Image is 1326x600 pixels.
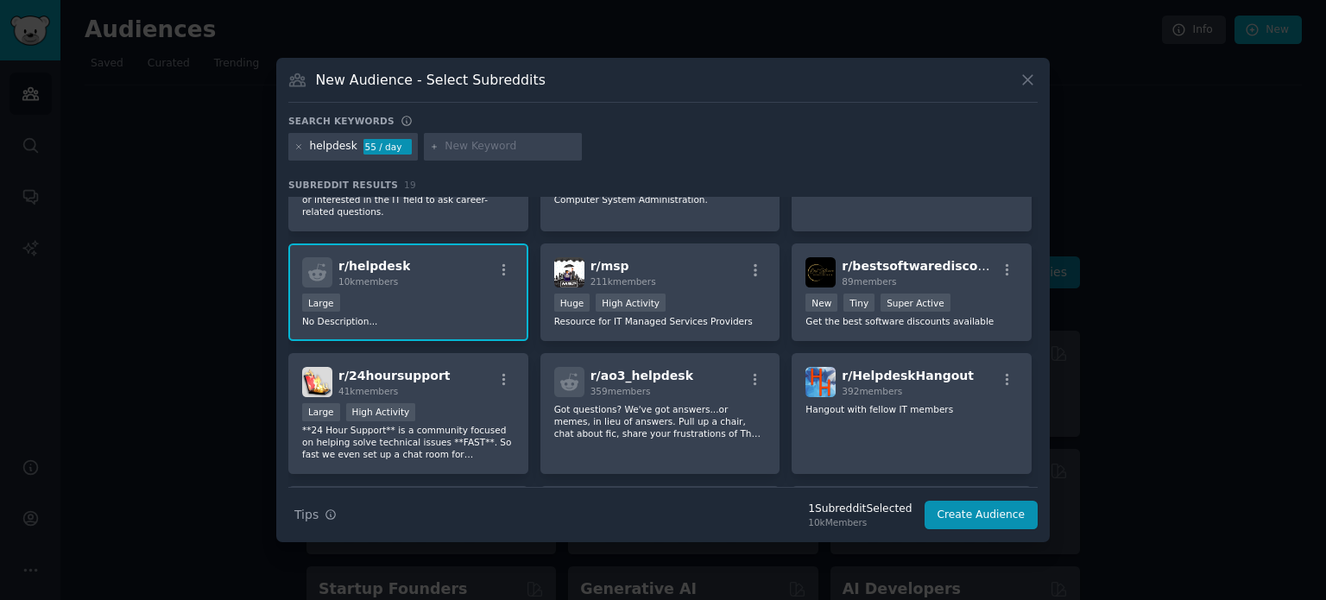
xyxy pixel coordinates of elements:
[805,315,1018,327] p: Get the best software discounts available
[925,501,1039,530] button: Create Audience
[808,516,912,528] div: 10k Members
[316,71,546,89] h3: New Audience - Select Subreddits
[805,257,836,287] img: bestsoftwarediscounts
[338,369,451,382] span: r/ 24hoursupport
[310,139,357,155] div: helpdesk
[302,424,515,460] p: **24 Hour Support** is a community focused on helping solve technical issues **FAST**. So fast we...
[554,403,767,439] p: Got questions? We've got answers...or memes, in lieu of answers. Pull up a chair, chat about fic,...
[302,403,340,421] div: Large
[596,294,666,312] div: High Activity
[338,276,398,287] span: 10k members
[404,180,416,190] span: 19
[302,294,340,312] div: Large
[302,181,515,218] p: This subreddit is designed to help anyone in or interested in the IT field to ask career-related ...
[842,276,896,287] span: 89 members
[554,294,590,312] div: Huge
[808,502,912,517] div: 1 Subreddit Selected
[554,315,767,327] p: Resource for IT Managed Services Providers
[842,259,1007,273] span: r/ bestsoftwarediscounts
[302,367,332,397] img: 24hoursupport
[590,276,656,287] span: 211k members
[842,386,902,396] span: 392 members
[338,386,398,396] span: 41k members
[881,294,950,312] div: Super Active
[288,500,343,530] button: Tips
[294,506,319,524] span: Tips
[445,139,576,155] input: New Keyword
[554,257,584,287] img: msp
[346,403,416,421] div: High Activity
[590,259,629,273] span: r/ msp
[805,294,837,312] div: New
[338,259,410,273] span: r/ helpdesk
[590,386,651,396] span: 359 members
[805,367,836,397] img: HelpdeskHangout
[805,403,1018,415] p: Hangout with fellow IT members
[288,179,398,191] span: Subreddit Results
[843,294,875,312] div: Tiny
[302,315,515,327] p: No Description...
[363,139,412,155] div: 55 / day
[288,115,395,127] h3: Search keywords
[590,369,693,382] span: r/ ao3_helpdesk
[842,369,974,382] span: r/ HelpdeskHangout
